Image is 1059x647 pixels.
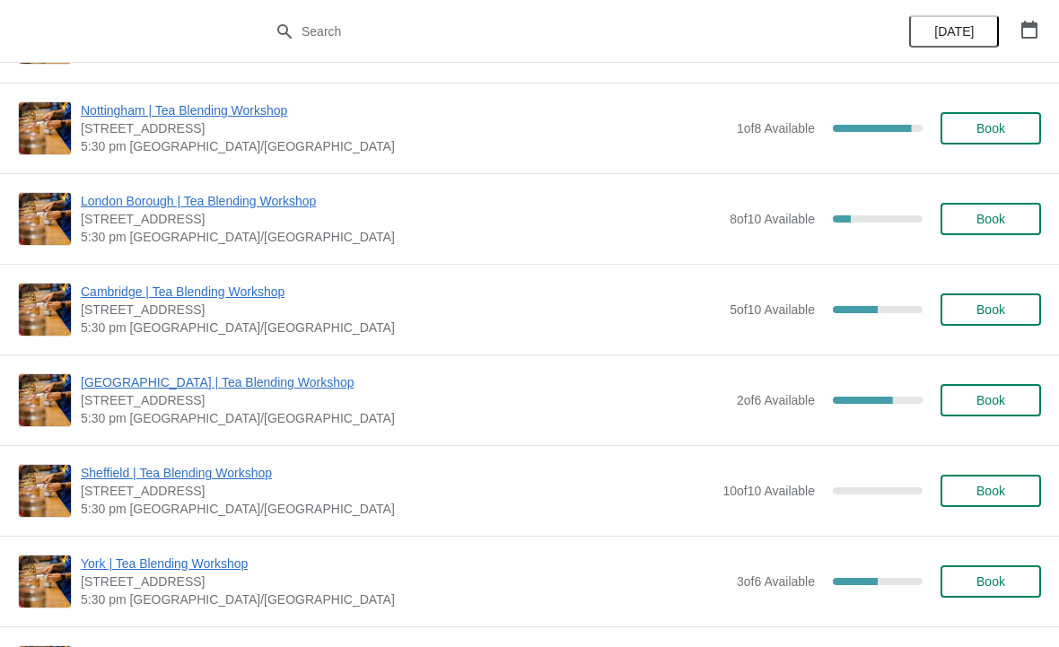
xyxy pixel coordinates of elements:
[941,475,1041,507] button: Book
[19,284,71,336] img: Cambridge | Tea Blending Workshop | 8-9 Green Street, Cambridge, CB2 3JU | 5:30 pm Europe/London
[730,302,815,317] span: 5 of 10 Available
[81,137,728,155] span: 5:30 pm [GEOGRAPHIC_DATA]/[GEOGRAPHIC_DATA]
[909,15,999,48] button: [DATE]
[941,384,1041,416] button: Book
[81,573,728,590] span: [STREET_ADDRESS]
[81,590,728,608] span: 5:30 pm [GEOGRAPHIC_DATA]/[GEOGRAPHIC_DATA]
[19,102,71,154] img: Nottingham | Tea Blending Workshop | 24 Bridlesmith Gate, Nottingham NG1 2GQ, UK | 5:30 pm Europe...
[19,465,71,517] img: Sheffield | Tea Blending Workshop | 76 - 78 Pinstone Street, Sheffield, S1 2HP | 5:30 pm Europe/L...
[81,228,721,246] span: 5:30 pm [GEOGRAPHIC_DATA]/[GEOGRAPHIC_DATA]
[941,203,1041,235] button: Book
[737,393,815,407] span: 2 of 6 Available
[722,484,815,498] span: 10 of 10 Available
[81,500,713,518] span: 5:30 pm [GEOGRAPHIC_DATA]/[GEOGRAPHIC_DATA]
[81,555,728,573] span: York | Tea Blending Workshop
[941,293,1041,326] button: Book
[737,121,815,136] span: 1 of 8 Available
[941,112,1041,144] button: Book
[81,192,721,210] span: London Borough | Tea Blending Workshop
[730,212,815,226] span: 8 of 10 Available
[81,482,713,500] span: [STREET_ADDRESS]
[976,121,1005,136] span: Book
[934,24,974,39] span: [DATE]
[976,574,1005,589] span: Book
[19,193,71,245] img: London Borough | Tea Blending Workshop | 7 Park St, London SE1 9AB, UK | 5:30 pm Europe/London
[737,574,815,589] span: 3 of 6 Available
[81,373,728,391] span: [GEOGRAPHIC_DATA] | Tea Blending Workshop
[81,391,728,409] span: [STREET_ADDRESS]
[941,565,1041,598] button: Book
[19,555,71,608] img: York | Tea Blending Workshop | 73 Low Petergate, YO1 7HY | 5:30 pm Europe/London
[81,319,721,337] span: 5:30 pm [GEOGRAPHIC_DATA]/[GEOGRAPHIC_DATA]
[301,15,794,48] input: Search
[976,212,1005,226] span: Book
[81,101,728,119] span: Nottingham | Tea Blending Workshop
[81,119,728,137] span: [STREET_ADDRESS]
[81,409,728,427] span: 5:30 pm [GEOGRAPHIC_DATA]/[GEOGRAPHIC_DATA]
[81,283,721,301] span: Cambridge | Tea Blending Workshop
[81,210,721,228] span: [STREET_ADDRESS]
[19,374,71,426] img: London Covent Garden | Tea Blending Workshop | 11 Monmouth St, London, WC2H 9DA | 5:30 pm Europe/...
[976,484,1005,498] span: Book
[976,302,1005,317] span: Book
[81,464,713,482] span: Sheffield | Tea Blending Workshop
[81,301,721,319] span: [STREET_ADDRESS]
[976,393,1005,407] span: Book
